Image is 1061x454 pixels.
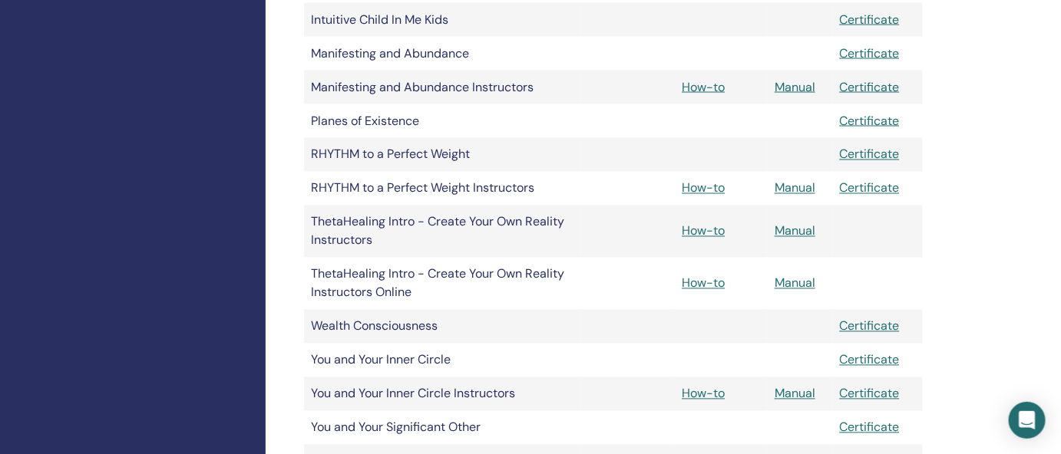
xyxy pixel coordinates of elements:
[304,411,580,445] td: You and Your Significant Other
[840,79,900,95] a: Certificate
[304,310,580,344] td: Wealth Consciousness
[840,318,900,334] a: Certificate
[682,180,725,196] a: How-to
[304,3,580,37] td: Intuitive Child In Me Kids
[775,275,815,291] a: Manual
[840,113,900,129] a: Certificate
[682,275,725,291] a: How-to
[840,45,900,61] a: Certificate
[304,71,580,104] td: Manifesting and Abundance Instructors
[304,37,580,71] td: Manifesting and Abundance
[682,223,725,239] a: How-to
[304,138,580,172] td: RHYTHM to a Perfect Weight
[304,104,580,138] td: Planes of Existence
[840,180,900,196] a: Certificate
[775,223,815,239] a: Manual
[840,12,900,28] a: Certificate
[840,386,900,402] a: Certificate
[304,377,580,411] td: You and Your Inner Circle Instructors
[840,146,900,163] a: Certificate
[840,419,900,436] a: Certificate
[775,386,815,402] a: Manual
[840,352,900,368] a: Certificate
[304,344,580,377] td: You and Your Inner Circle
[775,180,815,196] a: Manual
[304,206,580,258] td: ThetaHealing Intro - Create Your Own Reality Instructors
[775,79,815,95] a: Manual
[304,172,580,206] td: RHYTHM to a Perfect Weight Instructors
[682,386,725,402] a: How-to
[304,258,580,310] td: ThetaHealing Intro - Create Your Own Reality Instructors Online
[682,79,725,95] a: How-to
[1009,402,1046,439] div: Open Intercom Messenger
